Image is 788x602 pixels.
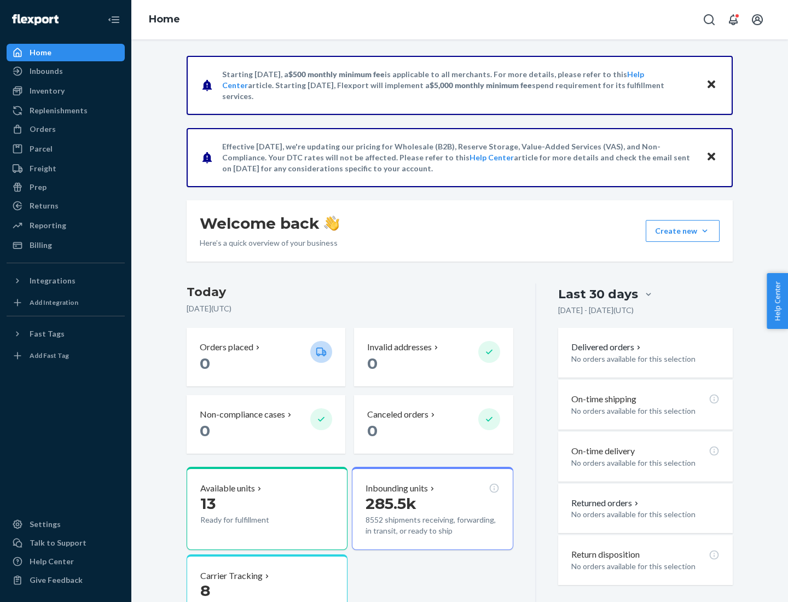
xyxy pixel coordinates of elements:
[222,69,696,102] p: Starting [DATE], a is applicable to all merchants. For more details, please refer to this article...
[646,220,720,242] button: Create new
[746,9,768,31] button: Open account menu
[200,514,302,525] p: Ready for fulfillment
[767,273,788,329] button: Help Center
[30,537,86,548] div: Talk to Support
[200,341,253,354] p: Orders placed
[7,516,125,533] a: Settings
[7,294,125,311] a: Add Integration
[571,561,720,572] p: No orders available for this selection
[704,77,719,93] button: Close
[12,14,59,25] img: Flexport logo
[7,140,125,158] a: Parcel
[7,62,125,80] a: Inbounds
[7,197,125,215] a: Returns
[30,298,78,307] div: Add Integration
[7,236,125,254] a: Billing
[103,9,125,31] button: Close Navigation
[704,149,719,165] button: Close
[571,509,720,520] p: No orders available for this selection
[324,216,339,231] img: hand-wave emoji
[7,102,125,119] a: Replenishments
[187,395,345,454] button: Non-compliance cases 0
[7,534,125,552] a: Talk to Support
[222,141,696,174] p: Effective [DATE], we're updating our pricing for Wholesale (B2B), Reserve Storage, Value-Added Se...
[30,328,65,339] div: Fast Tags
[352,467,513,550] button: Inbounding units285.5k8552 shipments receiving, forwarding, in transit, or ready to ship
[367,408,428,421] p: Canceled orders
[200,421,210,440] span: 0
[571,393,636,406] p: On-time shipping
[367,354,378,373] span: 0
[30,105,88,116] div: Replenishments
[200,213,339,233] h1: Welcome back
[30,47,51,58] div: Home
[7,178,125,196] a: Prep
[30,124,56,135] div: Orders
[571,341,643,354] button: Delivered orders
[354,328,513,386] button: Invalid addresses 0
[366,494,416,513] span: 285.5k
[30,66,63,77] div: Inbounds
[571,406,720,416] p: No orders available for this selection
[571,458,720,468] p: No orders available for this selection
[7,160,125,177] a: Freight
[722,9,744,31] button: Open notifications
[30,275,76,286] div: Integrations
[470,153,514,162] a: Help Center
[200,581,210,600] span: 8
[366,482,428,495] p: Inbounding units
[200,238,339,248] p: Here’s a quick overview of your business
[571,497,641,510] button: Returned orders
[200,354,210,373] span: 0
[30,200,59,211] div: Returns
[30,556,74,567] div: Help Center
[149,13,180,25] a: Home
[558,286,638,303] div: Last 30 days
[7,553,125,570] a: Help Center
[30,575,83,586] div: Give Feedback
[30,351,69,360] div: Add Fast Tag
[288,70,385,79] span: $500 monthly minimum fee
[30,240,52,251] div: Billing
[30,85,65,96] div: Inventory
[571,354,720,364] p: No orders available for this selection
[200,570,263,582] p: Carrier Tracking
[187,328,345,386] button: Orders placed 0
[7,217,125,234] a: Reporting
[7,82,125,100] a: Inventory
[187,467,347,550] button: Available units13Ready for fulfillment
[30,220,66,231] div: Reporting
[187,283,513,301] h3: Today
[7,44,125,61] a: Home
[367,341,432,354] p: Invalid addresses
[366,514,499,536] p: 8552 shipments receiving, forwarding, in transit, or ready to ship
[367,421,378,440] span: 0
[7,325,125,343] button: Fast Tags
[200,408,285,421] p: Non-compliance cases
[558,305,634,316] p: [DATE] - [DATE] ( UTC )
[571,548,640,561] p: Return disposition
[200,482,255,495] p: Available units
[30,519,61,530] div: Settings
[7,272,125,290] button: Integrations
[571,445,635,458] p: On-time delivery
[354,395,513,454] button: Canceled orders 0
[430,80,532,90] span: $5,000 monthly minimum fee
[30,163,56,174] div: Freight
[140,4,189,36] ol: breadcrumbs
[698,9,720,31] button: Open Search Box
[30,182,47,193] div: Prep
[200,494,216,513] span: 13
[7,120,125,138] a: Orders
[7,347,125,364] a: Add Fast Tag
[7,571,125,589] button: Give Feedback
[30,143,53,154] div: Parcel
[187,303,513,314] p: [DATE] ( UTC )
